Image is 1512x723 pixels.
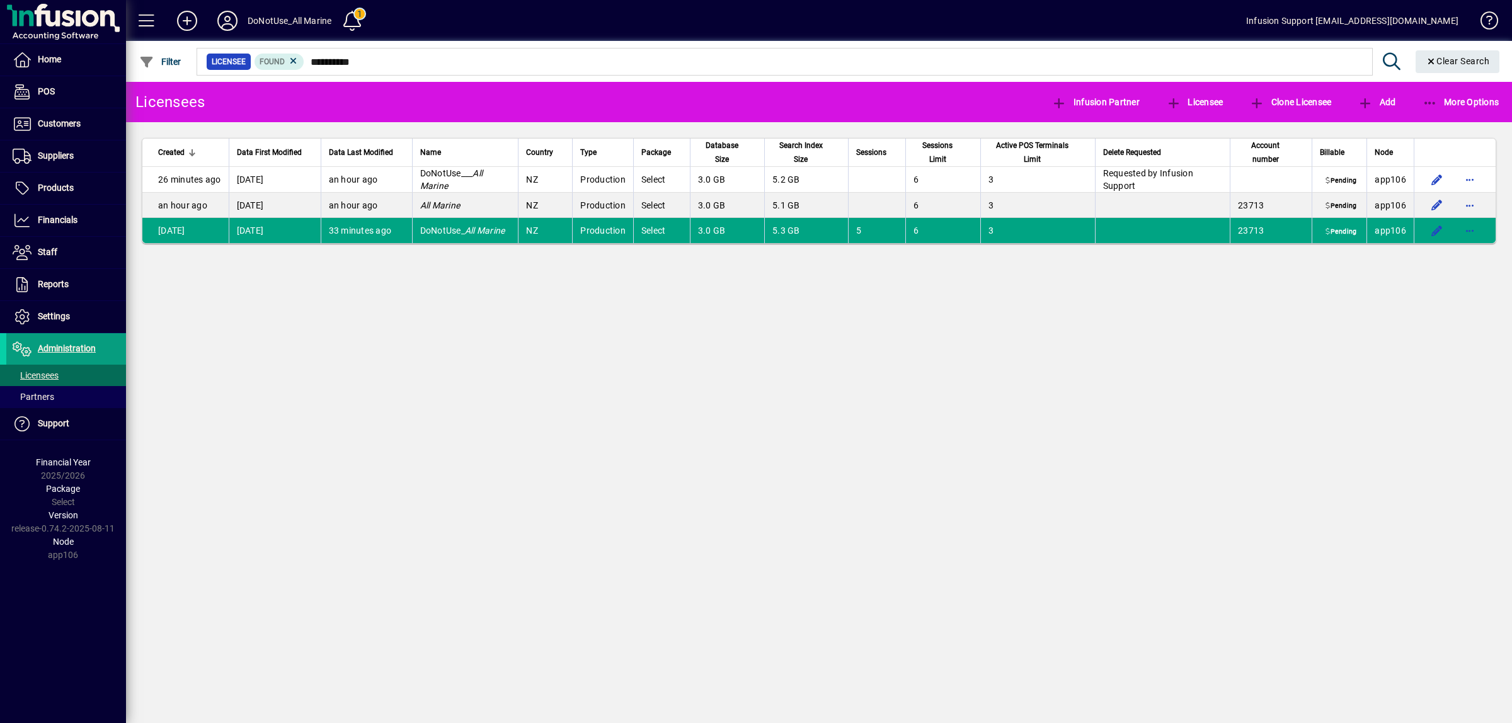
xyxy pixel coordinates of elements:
[255,54,304,70] mat-chip: Found Status: Found
[905,218,980,243] td: 6
[420,168,483,191] span: DoNotUse___
[1103,145,1161,159] span: Delete Requested
[1375,225,1406,236] span: app106.prod.infusionbusinesssoftware.com
[1238,139,1304,166] div: Account number
[1163,91,1227,113] button: Licensee
[856,145,898,159] div: Sessions
[49,510,78,520] span: Version
[13,392,54,402] span: Partners
[764,167,848,193] td: 5.2 GB
[690,167,764,193] td: 3.0 GB
[38,343,96,353] span: Administration
[1460,220,1480,241] button: More options
[572,218,633,243] td: Production
[1358,97,1395,107] span: Add
[46,484,80,494] span: Package
[1246,91,1334,113] button: Clone Licensee
[526,145,553,159] span: Country
[764,218,848,243] td: 5.3 GB
[1375,174,1406,185] span: app106.prod.infusionbusinesssoftware.com
[572,167,633,193] td: Production
[764,193,848,218] td: 5.1 GB
[38,311,70,321] span: Settings
[6,76,126,108] a: POS
[135,92,205,112] div: Licensees
[472,168,483,178] em: All
[1320,145,1359,159] div: Billable
[321,218,412,243] td: 33 minutes ago
[1460,169,1480,190] button: More options
[1103,145,1223,159] div: Delete Requested
[158,145,185,159] span: Created
[848,218,905,243] td: 5
[6,237,126,268] a: Staff
[772,139,840,166] div: Search Index Size
[580,145,597,159] span: Type
[988,139,1076,166] span: Active POS Terminals Limit
[329,145,404,159] div: Data Last Modified
[260,57,285,66] span: Found
[420,181,449,191] em: Marine
[633,193,690,218] td: Select
[420,225,505,236] span: DoNotUse_
[6,301,126,333] a: Settings
[913,139,961,166] span: Sessions Limit
[420,200,430,210] em: All
[136,50,185,73] button: Filter
[38,215,77,225] span: Financials
[139,57,181,67] span: Filter
[6,173,126,204] a: Products
[6,205,126,236] a: Financials
[772,139,829,166] span: Search Index Size
[980,193,1095,218] td: 3
[158,145,221,159] div: Created
[980,167,1095,193] td: 3
[1230,218,1312,243] td: 23713
[641,145,671,159] span: Package
[690,218,764,243] td: 3.0 GB
[905,167,980,193] td: 6
[641,145,682,159] div: Package
[229,193,321,218] td: [DATE]
[698,139,757,166] div: Database Size
[477,225,505,236] em: Marine
[1095,167,1230,193] td: Requested by Infusion Support
[633,167,690,193] td: Select
[580,145,626,159] div: Type
[1460,195,1480,215] button: More options
[856,145,886,159] span: Sessions
[1323,176,1359,186] span: Pending
[229,167,321,193] td: [DATE]
[572,193,633,218] td: Production
[142,218,229,243] td: [DATE]
[633,218,690,243] td: Select
[1427,220,1447,241] button: Edit
[1419,91,1503,113] button: More Options
[1048,91,1143,113] button: Infusion Partner
[38,279,69,289] span: Reports
[518,193,572,218] td: NZ
[321,167,412,193] td: an hour ago
[237,145,302,159] span: Data First Modified
[6,140,126,172] a: Suppliers
[1354,91,1399,113] button: Add
[212,55,246,68] span: Licensee
[1375,145,1393,159] span: Node
[1416,50,1500,73] button: Clear
[142,167,229,193] td: 26 minutes ago
[38,183,74,193] span: Products
[36,457,91,467] span: Financial Year
[432,200,461,210] em: Marine
[38,151,74,161] span: Suppliers
[1246,11,1458,31] div: Infusion Support [EMAIL_ADDRESS][DOMAIN_NAME]
[248,11,331,31] div: DoNotUse_All Marine
[1051,97,1140,107] span: Infusion Partner
[1427,169,1447,190] button: Edit
[1249,97,1331,107] span: Clone Licensee
[1166,97,1223,107] span: Licensee
[321,193,412,218] td: an hour ago
[6,108,126,140] a: Customers
[1323,202,1359,212] span: Pending
[6,44,126,76] a: Home
[329,145,393,159] span: Data Last Modified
